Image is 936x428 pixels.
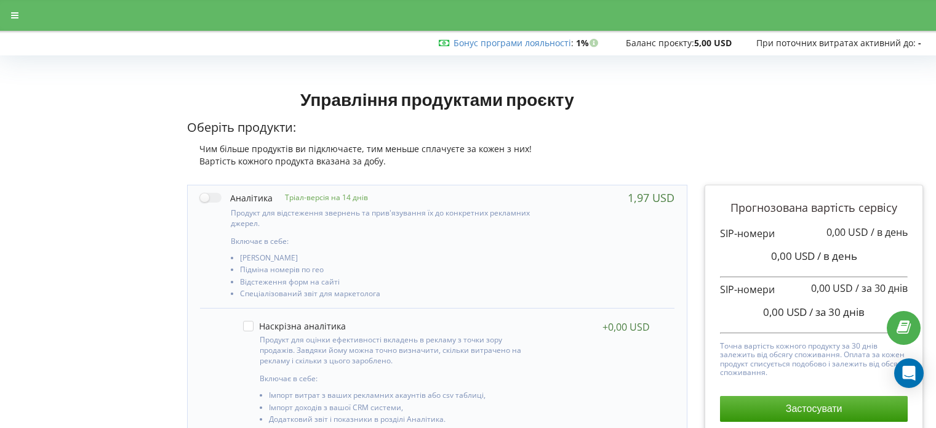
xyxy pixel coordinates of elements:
span: : [454,37,574,49]
p: Включає в себе: [231,236,532,246]
div: Open Intercom Messenger [894,358,924,388]
div: 1,97 USD [628,192,674,204]
li: Спеціалізований звіт для маркетолога [240,289,532,301]
label: Аналітика [200,192,273,204]
li: Додатковий звіт і показники в розділі Аналітика. [269,415,528,427]
li: Відстеження форм на сайті [240,278,532,289]
span: / за 30 днів [855,281,908,295]
label: Наскрізна аналітика [243,321,346,331]
span: 0,00 USD [811,281,853,295]
p: Продукт для оцінки ефективності вкладень в рекламу з точки зору продажів. Завдяки йому можна точн... [260,334,528,366]
li: [PERSON_NAME] [240,254,532,265]
a: Бонус програми лояльності [454,37,571,49]
span: / в день [817,249,857,263]
strong: 5,00 USD [694,37,732,49]
div: Вартість кожного продукта вказана за добу. [187,155,688,168]
div: +0,00 USD [602,321,650,333]
span: / за 30 днів [809,305,865,319]
p: Тріал-версія на 14 днів [273,192,368,203]
p: Продукт для відстеження звернень та прив'язування їх до конкретних рекламних джерел. [231,208,532,228]
span: 0,00 USD [763,305,807,319]
button: Застосувати [720,396,908,422]
span: 0,00 USD [826,225,868,239]
span: 0,00 USD [771,249,815,263]
p: Прогнозована вартість сервісу [720,200,908,216]
span: При поточних витратах активний до: [756,37,916,49]
li: Підміна номерів по гео [240,265,532,277]
h1: Управління продуктами проєкту [187,88,688,110]
p: Оберіть продукти: [187,119,688,137]
p: Точна вартість кожного продукту за 30 днів залежить від обсягу споживання. Оплата за кожен продук... [720,339,908,378]
p: SIP-номери [720,227,908,241]
span: Баланс проєкту: [626,37,694,49]
li: Імпорт витрат з ваших рекламних акаунтів або csv таблиці, [269,391,528,403]
p: Включає в себе: [260,373,528,384]
div: Чим більше продуктів ви підключаєте, тим меньше сплачуєте за кожен з них! [187,143,688,155]
li: Імпорт доходів з вашої CRM системи, [269,403,528,415]
strong: - [918,37,921,49]
span: / в день [871,225,908,239]
p: SIP-номери [720,283,908,297]
strong: 1% [576,37,601,49]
